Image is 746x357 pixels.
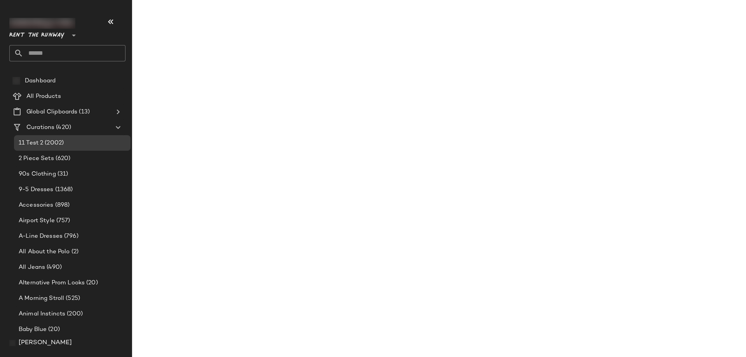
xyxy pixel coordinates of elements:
span: 11 Test 2 [19,139,43,148]
span: (620) [54,154,71,163]
span: Animal Instincts [19,310,65,319]
span: Dashboard [25,77,56,85]
span: All Jeans [19,263,45,272]
img: cfy_white_logo.C9jOOHJF.svg [9,18,75,29]
span: (898) [54,201,70,210]
span: (2002) [43,139,64,148]
span: (525) [64,294,80,303]
span: A Morning Stroll [19,294,64,303]
span: (490) [45,263,62,272]
span: A-Line Dresses [19,232,63,241]
span: Baby Blue [19,325,47,334]
img: svg%3e [9,340,16,346]
span: (796) [63,232,78,241]
span: 2 Piece Sets [19,154,54,163]
span: (13) [77,108,90,117]
img: svg%3e [12,77,20,85]
span: 90s Clothing [19,170,56,179]
span: Curations [26,123,54,132]
span: [PERSON_NAME] [19,338,72,348]
span: (20) [85,279,98,287]
span: (420) [54,123,71,132]
span: Rent the Runway [9,26,64,40]
span: 9-5 Dresses [19,185,54,194]
span: Airport Style [19,216,55,225]
span: (200) [65,310,83,319]
span: All About the Polo [19,247,70,256]
span: All Products [26,92,61,101]
span: (20) [47,325,60,334]
span: (31) [56,170,68,179]
span: (2) [70,247,78,256]
span: Alternative Prom Looks [19,279,85,287]
span: Global Clipboards [26,108,77,117]
span: (757) [55,216,70,225]
span: (1368) [54,185,73,194]
span: Accessories [19,201,54,210]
